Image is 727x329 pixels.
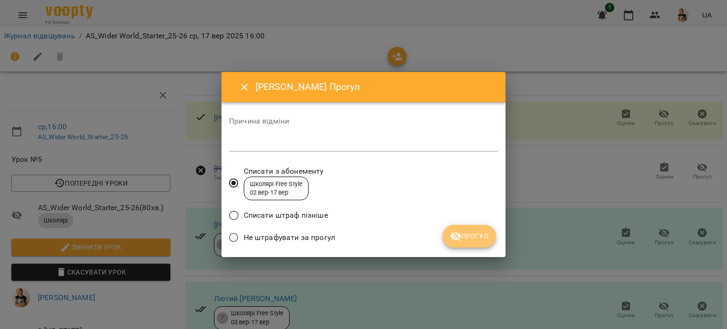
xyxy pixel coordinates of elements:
span: Не штрафувати за прогул [244,232,335,243]
span: Прогул [450,231,488,242]
h6: [PERSON_NAME] Прогул [256,80,494,94]
label: Причина відміни [229,117,498,125]
div: Школярі Free Style 02 вер - 17 вер [250,180,303,197]
span: Списати штраф пізніше [244,210,328,221]
button: Прогул [443,225,496,248]
span: Списати з абонементу [244,166,324,177]
button: Close [233,76,256,98]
